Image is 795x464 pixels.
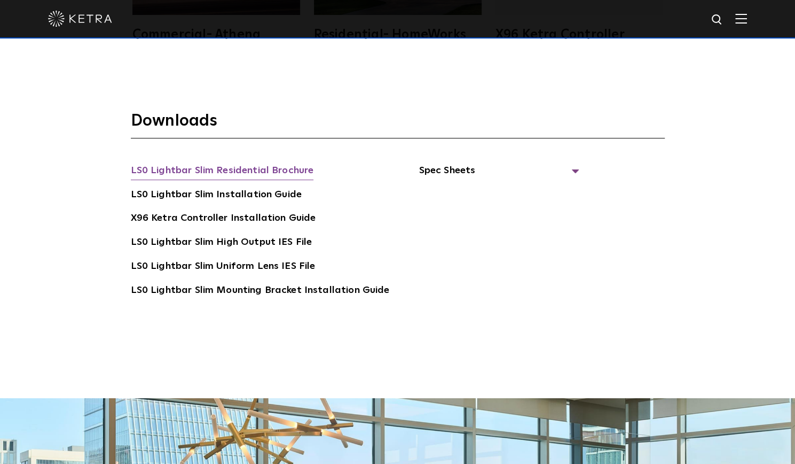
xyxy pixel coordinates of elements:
span: Spec Sheets [419,163,579,187]
a: X96 Ketra Controller Installation Guide [131,211,316,228]
a: LS0 Lightbar Slim Mounting Bracket Installation Guide [131,283,390,300]
a: LS0 Lightbar Slim Residential Brochure [131,163,314,180]
img: Hamburger%20Nav.svg [735,13,747,24]
img: ketra-logo-2019-white [48,11,112,27]
img: search icon [711,13,724,27]
a: LS0 Lightbar Slim Uniform Lens IES File [131,259,316,276]
a: LS0 Lightbar Slim High Output IES File [131,235,312,252]
h3: Downloads [131,111,665,138]
a: LS0 Lightbar Slim Installation Guide [131,187,302,204]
